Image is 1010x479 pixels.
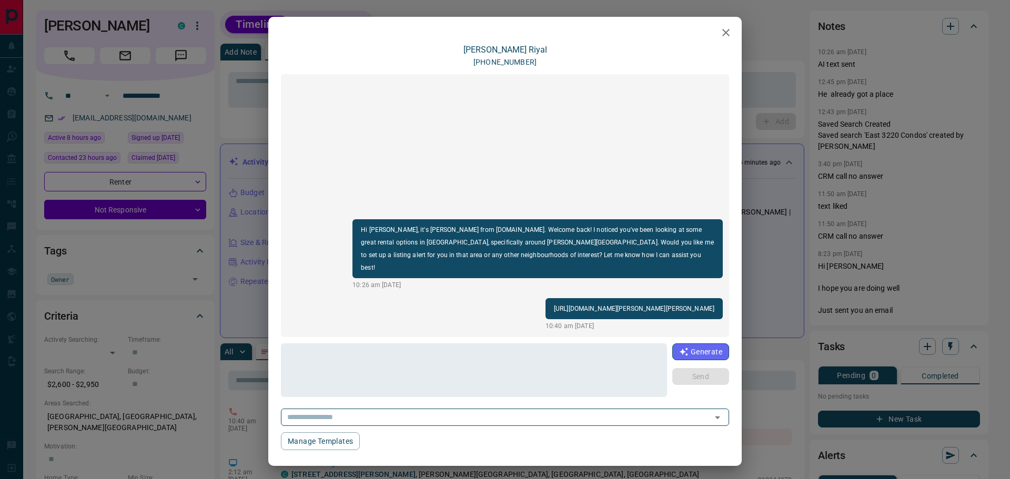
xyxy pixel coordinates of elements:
[473,57,537,68] p: [PHONE_NUMBER]
[710,410,725,425] button: Open
[281,432,360,450] button: Manage Templates
[463,45,547,55] a: [PERSON_NAME] Riyal
[352,280,723,290] p: 10:26 am [DATE]
[672,343,729,360] button: Generate
[361,223,714,274] p: Hi [PERSON_NAME], it's [PERSON_NAME] from [DOMAIN_NAME]. Welcome back! I noticed you've been look...
[546,321,723,331] p: 10:40 am [DATE]
[554,302,714,315] p: [URL][DOMAIN_NAME][PERSON_NAME][PERSON_NAME]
